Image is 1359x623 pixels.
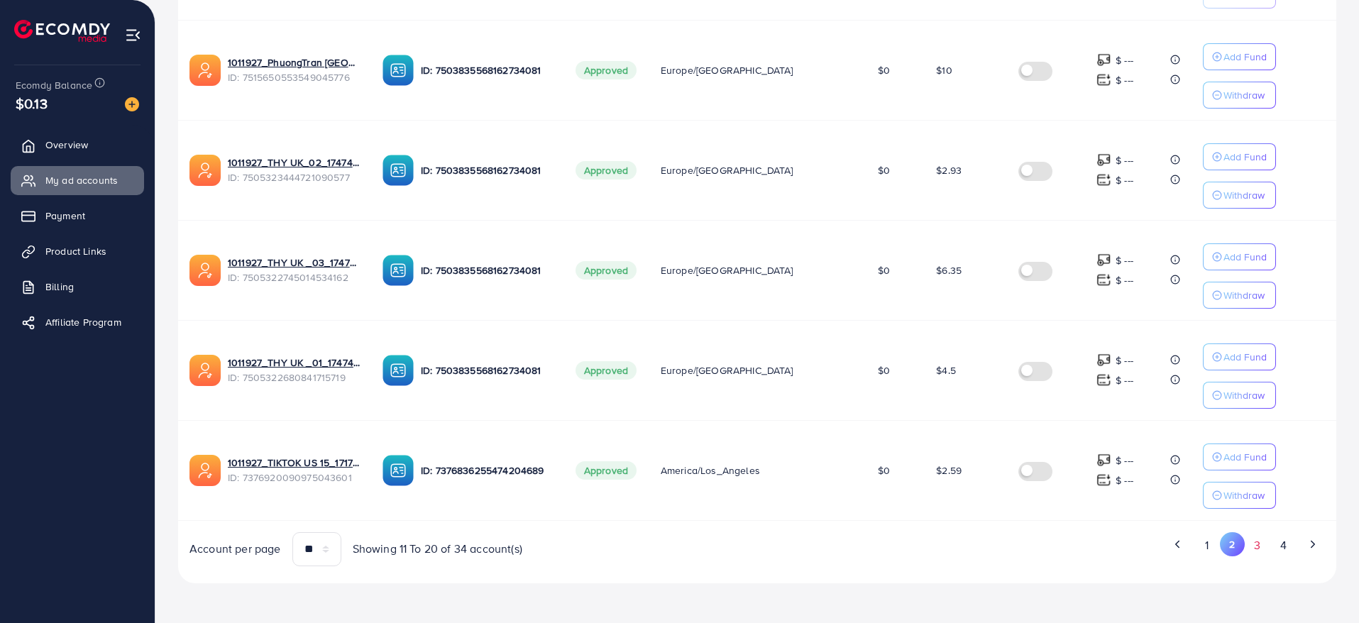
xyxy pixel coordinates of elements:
img: top-up amount [1096,473,1111,487]
img: top-up amount [1096,72,1111,87]
a: Payment [11,202,144,230]
p: Add Fund [1223,448,1267,465]
p: ID: 7503835568162734081 [421,62,553,79]
iframe: Chat [1299,559,1348,612]
p: ID: 7376836255474204689 [421,462,553,479]
span: $0 [878,163,890,177]
span: Europe/[GEOGRAPHIC_DATA] [661,363,793,377]
button: Withdraw [1203,282,1276,309]
a: 1011927_TIKTOK US 15_1717573074347 [228,456,360,470]
div: <span class='underline'>1011927_PhuongTran UK 01_1749873767691</span></br>7515650553549045776 [228,55,360,84]
ul: Pagination [769,532,1325,558]
a: Overview [11,131,144,159]
img: ic-ba-acc.ded83a64.svg [383,455,414,486]
p: $ --- [1116,152,1133,169]
p: ID: 7503835568162734081 [421,262,553,279]
div: <span class='underline'>1011927_THY UK _03_1747469320630</span></br>7505322745014534162 [228,255,360,285]
img: ic-ads-acc.e4c84228.svg [189,55,221,86]
a: Billing [11,272,144,301]
span: ID: 7505322745014534162 [228,270,360,285]
span: $0 [878,63,890,77]
p: $ --- [1116,172,1133,189]
button: Add Fund [1203,243,1276,270]
img: ic-ba-acc.ded83a64.svg [383,155,414,186]
p: $ --- [1116,452,1133,469]
span: ID: 7505323444721090577 [228,170,360,184]
img: ic-ads-acc.e4c84228.svg [189,455,221,486]
img: top-up amount [1096,153,1111,167]
img: top-up amount [1096,53,1111,67]
img: ic-ba-acc.ded83a64.svg [383,355,414,386]
p: $ --- [1116,272,1133,289]
span: Product Links [45,244,106,258]
img: top-up amount [1096,253,1111,268]
p: ID: 7503835568162734081 [421,362,553,379]
a: 1011927_THY UK_02_1747469301766 [228,155,360,170]
span: Overview [45,138,88,152]
span: Account per page [189,541,281,557]
a: Product Links [11,237,144,265]
img: ic-ads-acc.e4c84228.svg [189,355,221,386]
img: logo [14,20,110,42]
p: Add Fund [1223,48,1267,65]
div: <span class='underline'>1011927_THY UK _01_1747469269682</span></br>7505322680841715719 [228,355,360,385]
span: Approved [576,361,637,380]
button: Withdraw [1203,182,1276,209]
button: Withdraw [1203,82,1276,109]
img: ic-ads-acc.e4c84228.svg [189,155,221,186]
p: $ --- [1116,472,1133,489]
span: Approved [576,461,637,480]
span: Approved [576,61,637,79]
span: Showing 11 To 20 of 34 account(s) [353,541,522,557]
p: Withdraw [1223,487,1265,504]
span: Approved [576,261,637,280]
p: Add Fund [1223,148,1267,165]
span: Europe/[GEOGRAPHIC_DATA] [661,163,793,177]
img: image [125,97,139,111]
span: $0 [878,363,890,377]
span: Europe/[GEOGRAPHIC_DATA] [661,263,793,277]
span: ID: 7376920090975043601 [228,470,360,485]
button: Go to page 3 [1245,532,1270,558]
img: top-up amount [1096,172,1111,187]
span: $4.5 [936,363,956,377]
img: ic-ba-acc.ded83a64.svg [383,255,414,286]
p: Withdraw [1223,387,1265,404]
span: Payment [45,209,85,223]
span: Europe/[GEOGRAPHIC_DATA] [661,63,793,77]
button: Go to page 2 [1220,532,1245,556]
button: Add Fund [1203,43,1276,70]
button: Go to previous page [1165,532,1190,556]
button: Add Fund [1203,343,1276,370]
span: America/Los_Angeles [661,463,760,478]
span: $0 [878,463,890,478]
span: $2.93 [936,163,962,177]
span: Billing [45,280,74,294]
p: Withdraw [1223,87,1265,104]
img: top-up amount [1096,353,1111,368]
span: $6.35 [936,263,962,277]
p: Withdraw [1223,287,1265,304]
span: Ecomdy Balance [16,78,92,92]
button: Add Fund [1203,143,1276,170]
button: Add Fund [1203,443,1276,470]
p: Withdraw [1223,187,1265,204]
img: ic-ads-acc.e4c84228.svg [189,255,221,286]
button: Go to page 1 [1194,532,1219,558]
p: $ --- [1116,252,1133,269]
span: $0.13 [16,93,48,114]
span: ID: 7515650553549045776 [228,70,360,84]
a: Affiliate Program [11,308,144,336]
p: $ --- [1116,72,1133,89]
span: $2.59 [936,463,962,478]
span: Affiliate Program [45,315,121,329]
button: Go to page 4 [1270,532,1296,558]
p: $ --- [1116,52,1133,69]
img: top-up amount [1096,373,1111,387]
img: top-up amount [1096,453,1111,468]
div: <span class='underline'>1011927_THY UK_02_1747469301766</span></br>7505323444721090577 [228,155,360,184]
div: <span class='underline'>1011927_TIKTOK US 15_1717573074347</span></br>7376920090975043601 [228,456,360,485]
p: Add Fund [1223,348,1267,365]
img: top-up amount [1096,272,1111,287]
